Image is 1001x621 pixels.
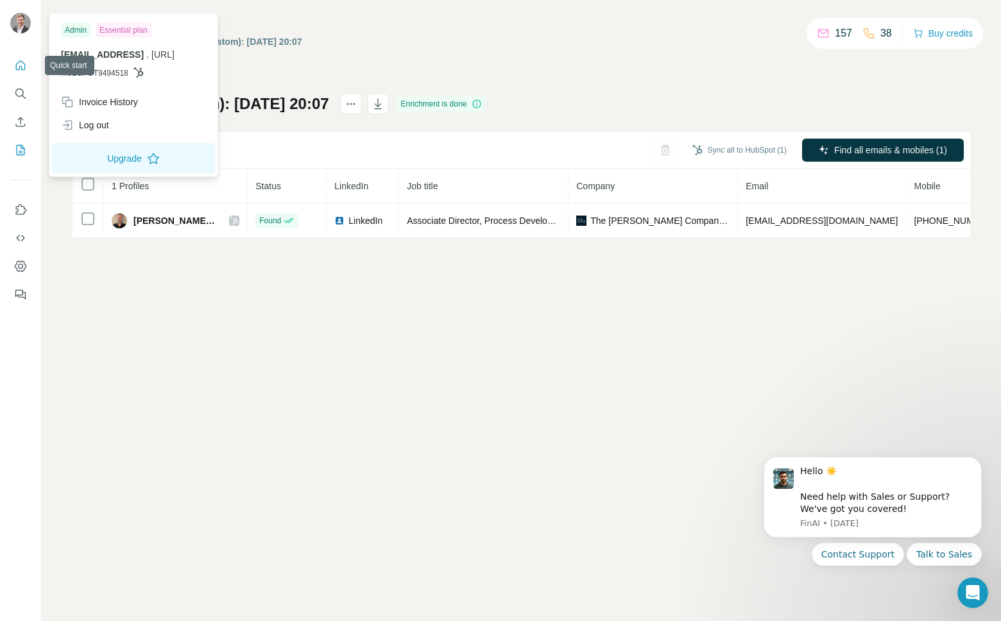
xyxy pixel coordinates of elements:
span: [EMAIL_ADDRESS][DOMAIN_NAME] [746,216,898,226]
span: [EMAIL_ADDRESS] [61,49,144,60]
button: Search [10,82,31,105]
span: Company [576,181,615,191]
span: 1 Profiles [112,181,149,191]
button: Use Surfe API [10,226,31,250]
img: Avatar [10,13,31,33]
span: Status [255,181,281,191]
button: Feedback [10,283,31,306]
div: Enrichment is done [397,96,486,112]
span: HUBSPOT9494518 [61,67,128,79]
p: 157 [835,26,852,41]
img: company-logo [576,216,586,226]
div: Admin [61,22,90,38]
img: LinkedIn logo [334,216,345,226]
button: Quick start [10,54,31,77]
div: List Export (Custom): [DATE] 20:07 [153,35,302,48]
div: Log out [61,119,109,132]
span: LinkedIn [334,181,368,191]
span: Associate Director, Process Development Commercialization, Skincare [407,216,689,226]
span: LinkedIn [348,214,382,227]
p: 38 [880,26,892,41]
button: Upgrade [52,143,215,174]
button: Find all emails & mobiles (1) [802,139,964,162]
iframe: Intercom notifications message [744,445,1001,574]
button: Buy credits [913,24,973,42]
button: My lists [10,139,31,162]
span: [PERSON_NAME], PhD [133,214,216,227]
button: actions [341,94,361,114]
span: The [PERSON_NAME] Companies Inc. [590,214,730,227]
span: Job title [407,181,438,191]
span: Email [746,181,768,191]
span: . [146,49,149,60]
div: Essential plan [96,22,151,38]
img: Avatar [112,213,127,228]
button: Use Surfe on LinkedIn [10,198,31,221]
button: Dashboard [10,255,31,278]
span: [PHONE_NUMBER] [914,216,995,226]
span: Found [259,215,281,226]
button: Sync all to HubSpot (1) [683,140,796,160]
div: Invoice History [61,96,138,108]
span: Mobile [914,181,941,191]
button: Enrich CSV [10,110,31,133]
iframe: Intercom live chat [957,577,988,608]
span: [URL] [151,49,175,60]
span: Find all emails & mobiles (1) [834,144,947,157]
